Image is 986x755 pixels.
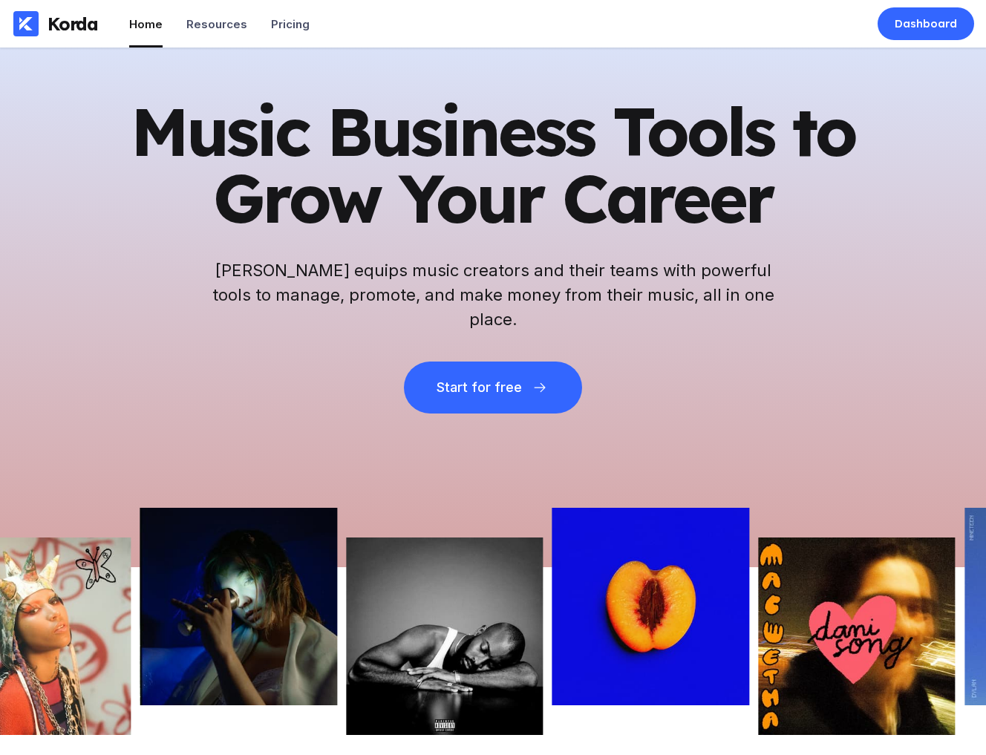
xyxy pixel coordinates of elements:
a: Dashboard [878,7,974,40]
img: Picture of the author [552,508,749,705]
h1: Music Business Tools to Grow Your Career [129,98,857,232]
div: Korda [48,13,98,35]
img: Picture of the author [758,537,956,735]
div: Dashboard [895,16,957,31]
img: Picture of the author [346,537,543,735]
div: Home [129,17,163,31]
button: Start for free [404,362,582,414]
div: Pricing [271,17,310,31]
img: Picture of the author [140,508,337,705]
div: Start for free [437,380,521,395]
h2: [PERSON_NAME] equips music creators and their teams with powerful tools to manage, promote, and m... [211,258,775,332]
div: Resources [186,17,247,31]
